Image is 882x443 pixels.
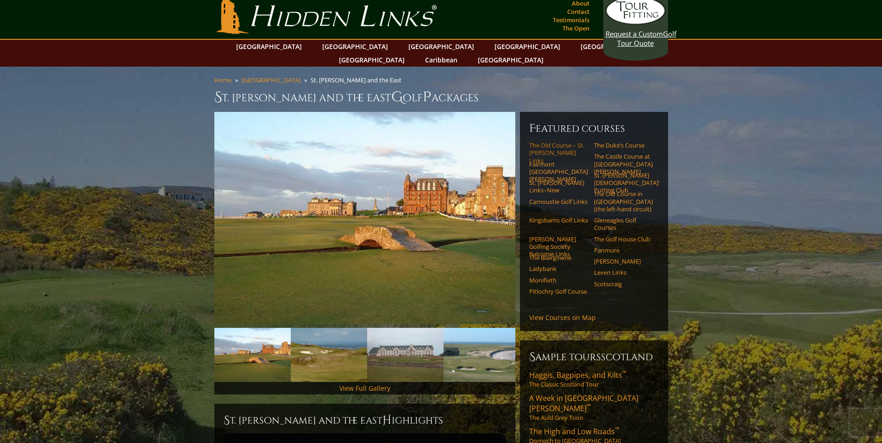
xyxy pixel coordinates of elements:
[565,5,592,18] a: Contact
[529,121,659,136] h6: Featured Courses
[420,53,462,67] a: Caribbean
[594,153,653,175] a: The Castle Course at [GEOGRAPHIC_DATA][PERSON_NAME]
[404,40,479,53] a: [GEOGRAPHIC_DATA]
[529,216,588,224] a: Kingsbarns Golf Links
[214,88,668,106] h1: St. [PERSON_NAME] and the East olf ackages
[382,413,392,428] span: H
[529,160,588,183] a: Fairmont [GEOGRAPHIC_DATA][PERSON_NAME]
[224,413,506,428] h2: St. [PERSON_NAME] and the East ighlights
[529,254,588,261] a: The Blairgowrie
[214,76,231,84] a: Home
[490,40,565,53] a: [GEOGRAPHIC_DATA]
[231,40,307,53] a: [GEOGRAPHIC_DATA]
[622,369,626,377] sup: ™
[318,40,393,53] a: [GEOGRAPHIC_DATA]
[311,76,405,84] li: St. [PERSON_NAME] and the East
[594,216,653,232] a: Gleneagles Golf Courses
[594,258,653,265] a: [PERSON_NAME]
[594,172,653,194] a: St. [PERSON_NAME] [DEMOGRAPHIC_DATA]’ Putting Club
[529,198,588,205] a: Carnoustie Golf Links
[594,269,653,276] a: Leven Links
[529,265,588,272] a: Ladybank
[529,313,596,322] a: View Courses on Map
[529,393,638,413] span: A Week in [GEOGRAPHIC_DATA][PERSON_NAME]
[529,370,659,388] a: Haggis, Bagpipes, and Kilts™The Classic Scotland Tour
[529,288,588,295] a: Pitlochry Golf Course
[594,246,653,254] a: Panmure
[334,53,409,67] a: [GEOGRAPHIC_DATA]
[606,29,663,38] span: Request a Custom
[423,88,432,106] span: P
[594,235,653,243] a: The Golf House Club
[529,235,588,258] a: [PERSON_NAME] Golfing Society Balcomie Links
[594,190,653,213] a: The Old Course in [GEOGRAPHIC_DATA] (the left-hand circuit)
[560,22,592,35] a: The Open
[615,425,619,433] sup: ™
[529,179,588,194] a: St. [PERSON_NAME] Links–New
[529,426,619,437] span: The High and Low Roads
[576,40,651,53] a: [GEOGRAPHIC_DATA]
[529,350,659,364] h6: Sample ToursScotland
[242,76,300,84] a: [GEOGRAPHIC_DATA]
[594,280,653,288] a: Scotscraig
[339,384,390,393] a: View Full Gallery
[587,402,591,410] sup: ™
[594,142,653,149] a: The Duke’s Course
[529,393,659,422] a: A Week in [GEOGRAPHIC_DATA][PERSON_NAME]™The Auld Grey Toon
[473,53,548,67] a: [GEOGRAPHIC_DATA]
[529,277,588,284] a: Monifieth
[529,142,588,164] a: The Old Course – St. [PERSON_NAME] Links
[391,88,403,106] span: G
[550,13,592,26] a: Testimonials
[529,370,626,380] span: Haggis, Bagpipes, and Kilts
